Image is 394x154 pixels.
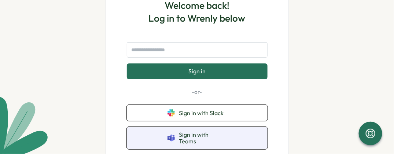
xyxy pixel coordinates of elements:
[127,63,268,79] button: Sign in
[179,110,227,116] span: Sign in with Slack
[127,88,268,96] p: -or-
[188,68,206,74] span: Sign in
[179,131,227,145] span: Sign in with Teams
[127,127,268,149] button: Sign in with Teams
[127,105,268,121] button: Sign in with Slack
